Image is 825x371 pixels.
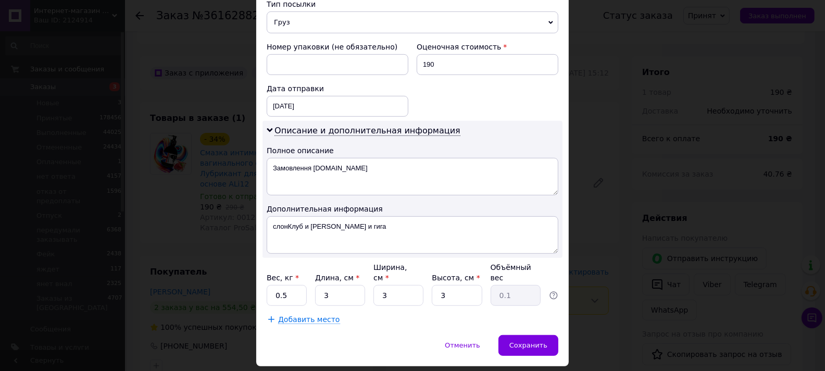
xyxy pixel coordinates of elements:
textarea: слонКлуб и [PERSON_NAME] и гига [267,216,558,254]
textarea: Замовлення [DOMAIN_NAME] [267,158,558,195]
div: Дополнительная информация [267,204,558,214]
label: Вес, кг [267,274,299,282]
div: Объёмный вес [491,262,541,283]
span: Груз [267,11,558,33]
div: Дата отправки [267,83,408,94]
label: Ширина, см [373,263,407,282]
div: Номер упаковки (не обязательно) [267,42,408,52]
div: Оценочная стоимость [417,42,558,52]
label: Высота, см [432,274,480,282]
div: Полное описание [267,145,558,156]
span: Добавить место [278,315,340,324]
span: Отменить [445,341,480,349]
span: Описание и дополнительная информация [274,126,460,136]
label: Длина, см [315,274,359,282]
span: Сохранить [509,341,547,349]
